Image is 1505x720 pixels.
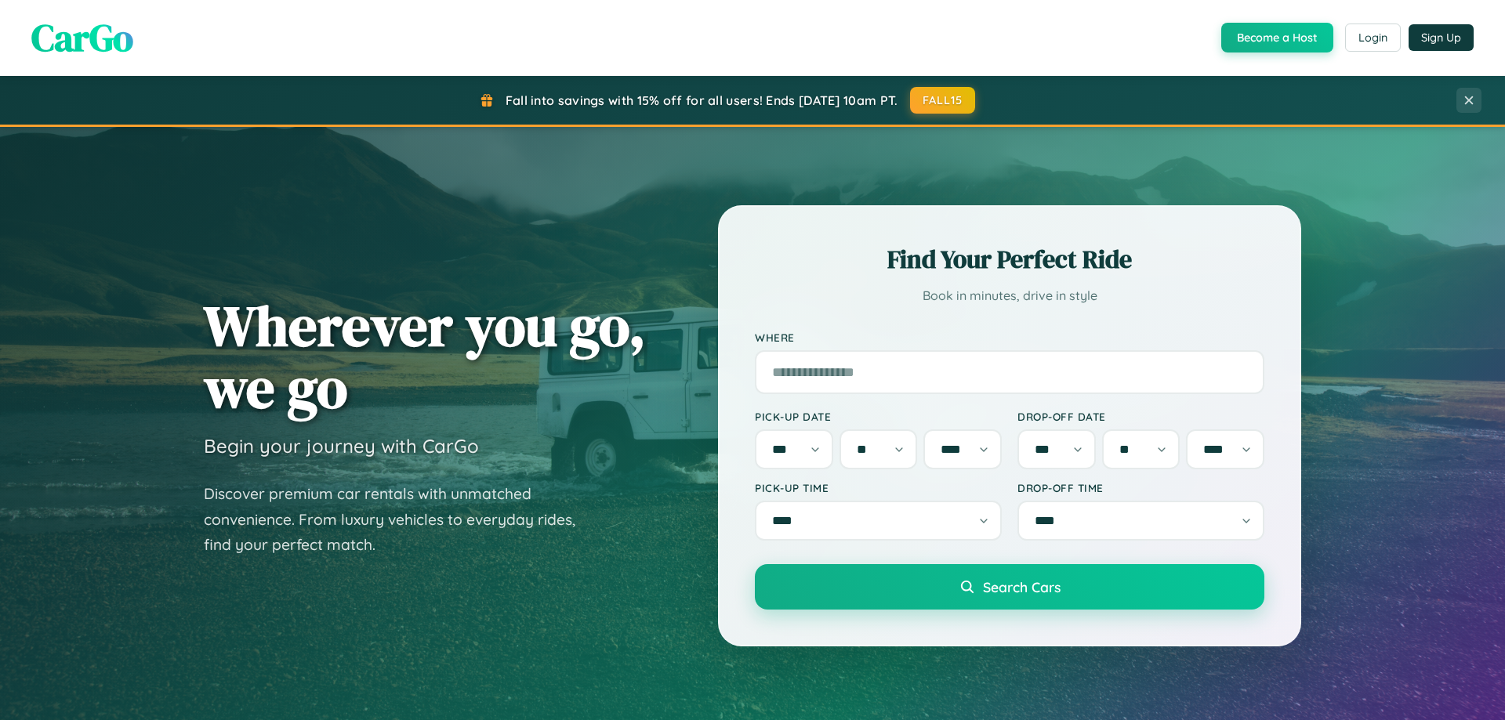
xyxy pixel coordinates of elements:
label: Where [755,331,1264,344]
h2: Find Your Perfect Ride [755,242,1264,277]
h3: Begin your journey with CarGo [204,434,479,458]
button: FALL15 [910,87,976,114]
label: Pick-up Time [755,481,1002,494]
button: Sign Up [1409,24,1474,51]
span: Fall into savings with 15% off for all users! Ends [DATE] 10am PT. [506,92,898,108]
button: Become a Host [1221,23,1333,52]
span: CarGo [31,12,133,63]
p: Book in minutes, drive in style [755,284,1264,307]
label: Drop-off Date [1017,410,1264,423]
label: Pick-up Date [755,410,1002,423]
h1: Wherever you go, we go [204,295,646,418]
button: Login [1345,24,1401,52]
span: Search Cars [983,578,1061,595]
p: Discover premium car rentals with unmatched convenience. From luxury vehicles to everyday rides, ... [204,481,596,558]
label: Drop-off Time [1017,481,1264,494]
button: Search Cars [755,564,1264,610]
